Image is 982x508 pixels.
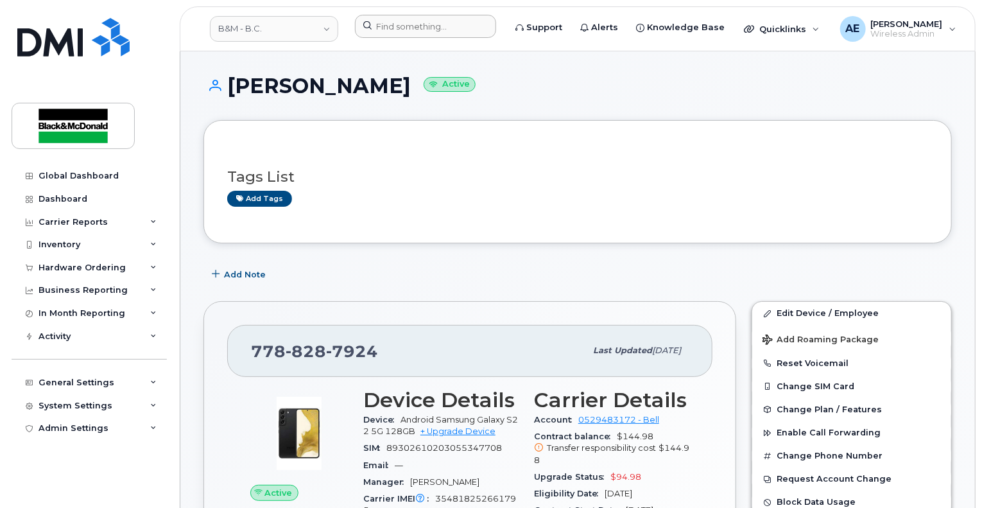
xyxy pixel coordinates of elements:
span: [DATE] [605,489,632,498]
span: Add Note [224,268,266,281]
small: Active [424,77,476,92]
span: Eligibility Date [534,489,605,498]
h3: Tags List [227,169,928,185]
span: Change Plan / Features [777,405,882,414]
span: [PERSON_NAME] [410,477,479,487]
span: 828 [286,342,326,361]
button: Enable Call Forwarding [752,421,951,444]
span: Add Roaming Package [762,335,879,347]
span: Device [363,415,401,425]
a: Add tags [227,191,292,207]
button: Add Roaming Package [752,326,951,352]
a: + Upgrade Device [420,426,495,436]
button: Change SIM Card [752,375,951,398]
button: Add Note [203,263,277,286]
button: Change Plan / Features [752,398,951,421]
span: Email [363,460,395,470]
button: Change Phone Number [752,444,951,468]
span: Transfer responsibility cost [547,443,656,453]
span: $144.98 [534,443,689,464]
span: $144.98 [534,432,689,466]
h3: Carrier Details [534,389,689,412]
h1: [PERSON_NAME] [203,74,952,97]
button: Reset Voicemail [752,352,951,375]
span: SIM [363,443,386,453]
span: Active [265,487,293,499]
button: Request Account Change [752,468,951,491]
img: image20231002-3703462-1qw5fnl.jpeg [261,395,338,472]
span: Account [534,415,578,425]
span: Upgrade Status [534,472,610,482]
span: $94.98 [610,472,641,482]
span: Carrier IMEI [363,494,435,504]
span: 7924 [326,342,378,361]
span: Android Samsung Galaxy S22 5G 128GB [363,415,518,436]
a: 0529483172 - Bell [578,415,659,425]
span: Contract balance [534,432,617,441]
a: Edit Device / Employee [752,302,951,325]
span: Manager [363,477,410,487]
span: — [395,460,403,470]
h3: Device Details [363,389,519,412]
span: 89302610203055347708 [386,443,502,453]
span: 778 [251,342,378,361]
span: [DATE] [652,346,681,355]
span: Last updated [593,346,652,355]
span: Enable Call Forwarding [777,428,881,438]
